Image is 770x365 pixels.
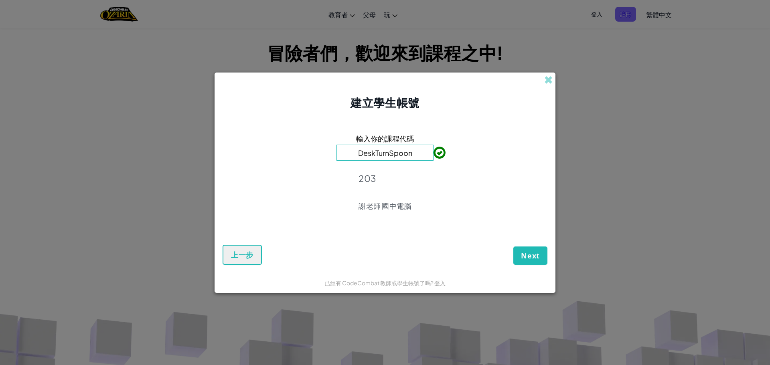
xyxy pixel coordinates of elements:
[223,245,262,265] button: 上一步
[351,95,419,109] span: 建立學生帳號
[356,133,414,144] span: 輸入你的課程代碼
[231,250,253,260] span: 上一步
[324,279,434,286] span: 已經有 CodeCombat 教師或學生帳號了嗎?
[434,279,446,286] a: 登入
[521,251,540,260] span: Next
[513,246,547,265] button: Next
[359,201,411,211] p: 謝老師 國中電腦
[359,173,411,184] p: 203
